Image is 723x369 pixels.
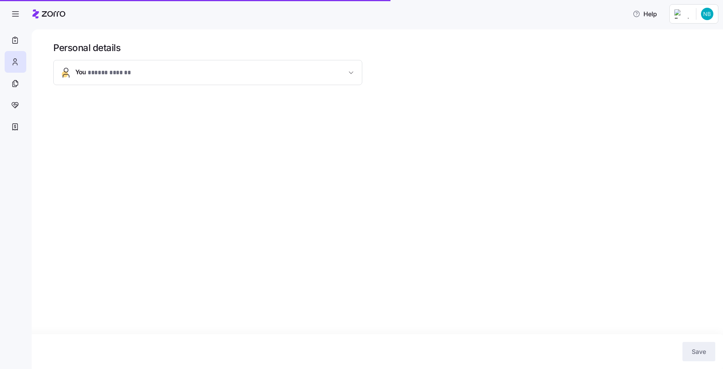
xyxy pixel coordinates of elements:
[701,8,713,20] img: e26754261b4e023f1f304ccc28bec24e
[75,67,131,78] span: You
[692,347,706,356] span: Save
[633,9,657,19] span: Help
[674,9,690,19] img: Employer logo
[626,6,663,22] button: Help
[53,42,712,54] h1: Personal details
[682,342,715,361] button: Save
